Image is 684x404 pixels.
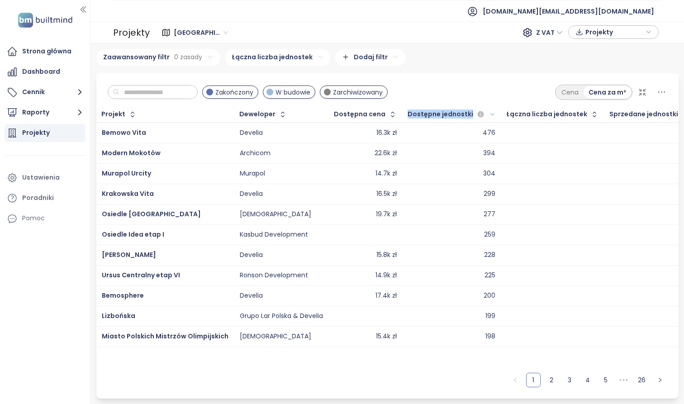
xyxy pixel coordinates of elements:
[275,87,310,97] span: W budowie
[375,271,397,280] div: 14.9k zł
[653,373,667,387] button: right
[484,231,495,239] div: 259
[102,250,156,259] a: [PERSON_NAME]
[22,127,50,138] div: Projekty
[5,83,85,101] button: Cennik
[376,333,397,341] div: 15.4k zł
[585,25,644,39] span: Projekty
[101,111,125,117] div: Projekt
[483,129,495,137] div: 476
[653,373,667,387] li: Następna strona
[376,129,397,137] div: 16.3k zł
[545,373,558,387] a: 2
[102,291,144,300] a: Bemosphere
[483,0,654,22] span: [DOMAIN_NAME][EMAIL_ADDRESS][DOMAIN_NAME]
[102,311,135,320] a: Lizbońska
[598,373,613,387] li: 5
[174,26,228,39] span: Warszawa
[240,312,323,320] div: Grupo Lar Polska & Develia
[581,373,594,387] a: 4
[240,210,311,219] div: [DEMOGRAPHIC_DATA]
[375,170,397,178] div: 14.7k zł
[239,111,275,117] div: Deweloper
[22,213,45,224] div: Pomoc
[240,251,263,259] div: Develia
[584,86,631,99] div: Cena za m²
[102,148,161,157] a: Modern Mokotów
[174,52,202,62] span: 0 zasady
[484,251,495,259] div: 228
[562,373,577,387] li: 3
[408,111,473,117] span: Dostępne jednostki
[5,63,85,81] a: Dashboard
[483,170,495,178] div: 304
[96,49,220,66] div: Zaawansowany filtr
[240,190,263,198] div: Develia
[5,189,85,207] a: Poradniki
[506,111,587,117] div: Łączna liczba jednostek
[5,209,85,228] div: Pomoc
[556,86,584,99] div: Cena
[526,373,541,387] li: 1
[334,111,385,117] div: Dostępna cena
[5,43,85,61] a: Strona główna
[102,169,151,178] a: Murapol Urcity
[240,129,263,137] div: Develia
[375,292,397,300] div: 17.4k zł
[484,210,495,219] div: 277
[102,230,164,239] a: Osiedle Idea etap I
[375,149,397,157] div: 22.6k zł
[102,128,146,137] a: Bemowo Vita
[483,149,495,157] div: 394
[22,172,60,183] div: Ustawienia
[513,377,518,383] span: left
[5,104,85,122] button: Raporty
[102,189,154,198] span: Krakowska Vita
[102,271,180,280] a: Ursus Centralny etap VI
[102,332,228,341] a: Miasto Polskich Mistrzów Olimpijskich
[22,46,71,57] div: Strona główna
[580,373,595,387] li: 4
[484,271,495,280] div: 225
[240,333,311,341] div: [DEMOGRAPHIC_DATA]
[22,192,54,204] div: Poradniki
[240,170,265,178] div: Murapol
[599,373,613,387] a: 5
[376,210,397,219] div: 19.7k zł
[508,373,522,387] button: left
[5,169,85,187] a: Ustawienia
[484,292,495,300] div: 200
[15,11,75,29] img: logo
[485,312,495,320] div: 199
[484,190,495,198] div: 299
[635,373,649,387] a: 26
[232,52,313,62] div: Łączna liczba jednostek
[240,292,263,300] div: Develia
[240,149,271,157] div: Archicom
[609,111,678,117] div: Sprzedane jednostki
[657,377,663,383] span: right
[113,24,150,42] div: Projekty
[617,373,631,387] span: •••
[240,271,308,280] div: Ronson Development
[333,87,383,97] span: Zarchiwizowany
[102,209,201,219] a: Osiedle [GEOGRAPHIC_DATA]
[215,87,253,97] span: Zakończony
[376,190,397,198] div: 16.5k zł
[617,373,631,387] li: Następne 5 stron
[376,251,397,259] div: 15.8k zł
